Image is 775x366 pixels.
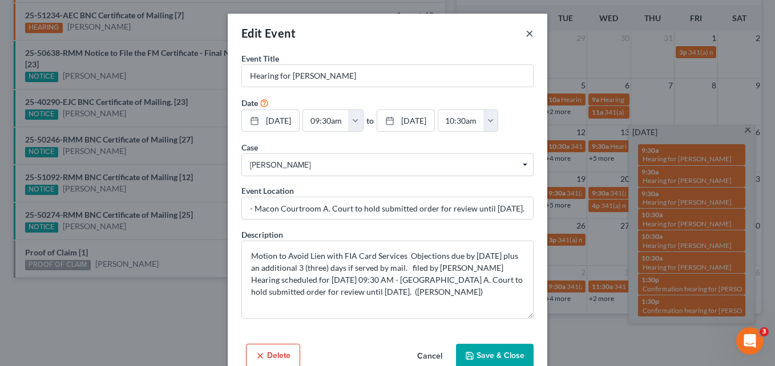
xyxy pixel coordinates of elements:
[241,97,258,109] label: Date
[242,197,533,219] input: Enter location...
[241,26,296,40] span: Edit Event
[736,327,764,355] iframe: Intercom live chat
[241,141,258,153] label: Case
[377,110,434,132] a: [DATE]
[250,159,525,171] span: [PERSON_NAME]
[242,65,533,87] input: Enter event name...
[366,115,374,127] label: to
[241,54,279,63] span: Event Title
[303,110,349,132] input: -- : --
[241,185,294,197] label: Event Location
[760,327,769,336] span: 3
[241,153,534,176] span: Select box activate
[438,110,484,132] input: -- : --
[242,110,299,132] a: [DATE]
[526,26,534,40] button: ×
[241,229,283,241] label: Description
